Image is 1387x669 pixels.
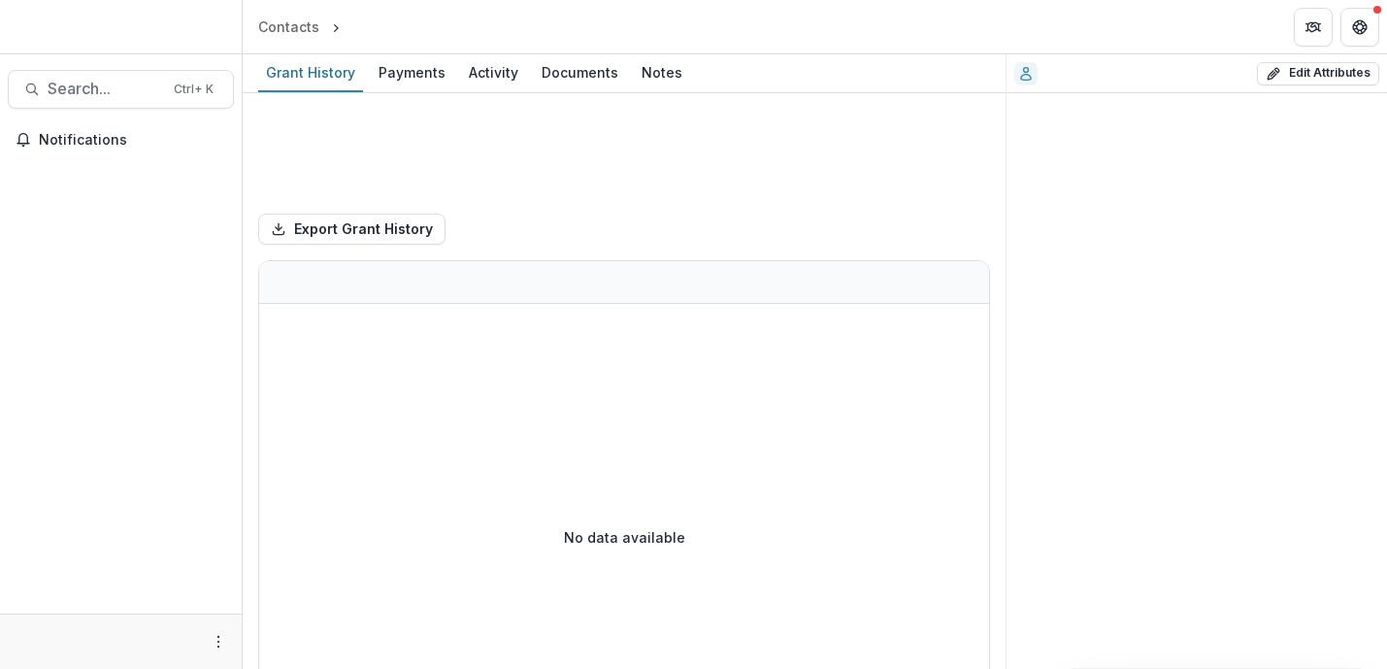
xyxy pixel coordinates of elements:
a: Contacts [250,13,327,41]
button: Get Help [1340,8,1379,47]
button: Notifications [8,124,234,155]
button: Export Grant History [258,214,446,245]
button: Search... [8,70,234,109]
button: Partners [1294,8,1333,47]
div: Grant History [258,58,363,86]
div: Payments [371,58,453,86]
div: Contacts [258,17,319,37]
div: Activity [461,58,526,86]
a: Payments [371,54,453,92]
div: Ctrl + K [170,79,217,100]
div: Notes [634,58,690,86]
div: Documents [534,58,626,86]
a: Notes [634,54,690,92]
a: Activity [461,54,526,92]
button: Edit Attributes [1257,62,1379,85]
span: Search... [48,80,162,98]
nav: breadcrumb [250,13,427,41]
p: No data available [564,527,685,548]
a: Documents [534,54,626,92]
button: More [207,630,230,653]
a: Grant History [258,54,363,92]
span: Notifications [39,132,226,149]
